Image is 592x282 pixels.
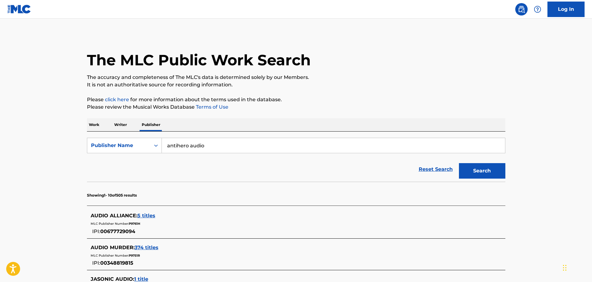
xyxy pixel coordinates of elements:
span: P9761H [129,222,140,226]
div: Help [531,3,544,15]
span: JASONIC AUDIO : [91,276,134,282]
img: search [518,6,525,13]
p: Publisher [140,118,162,131]
span: 00348819815 [100,260,133,266]
span: MLC Publisher Number: [91,222,129,226]
img: MLC Logo [7,5,31,14]
p: Writer [112,118,129,131]
span: 374 titles [135,245,158,250]
span: 00677729094 [100,228,135,234]
span: IPI: [92,228,100,234]
div: Publisher Name [91,142,147,149]
span: 5 titles [137,213,155,219]
span: 1 title [134,276,148,282]
p: Please review the Musical Works Database [87,103,505,111]
div: Drag [563,258,567,277]
iframe: Chat Widget [561,252,592,282]
p: The accuracy and completeness of The MLC's data is determined solely by our Members. [87,74,505,81]
span: P9751R [129,254,140,258]
span: AUDIO MURDER : [91,245,135,250]
a: Log In [547,2,585,17]
a: Reset Search [416,163,456,176]
h1: The MLC Public Work Search [87,51,311,69]
button: Search [459,163,505,179]
a: click here [105,97,129,102]
img: help [534,6,541,13]
a: Terms of Use [195,104,228,110]
p: Please for more information about the terms used in the database. [87,96,505,103]
span: IPI: [92,260,100,266]
p: It is not an authoritative source for recording information. [87,81,505,89]
span: MLC Publisher Number: [91,254,129,258]
p: Work [87,118,101,131]
p: Showing 1 - 10 of 505 results [87,193,137,198]
a: Public Search [515,3,528,15]
form: Search Form [87,138,505,182]
span: AUDIO ALLIANCE : [91,213,137,219]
